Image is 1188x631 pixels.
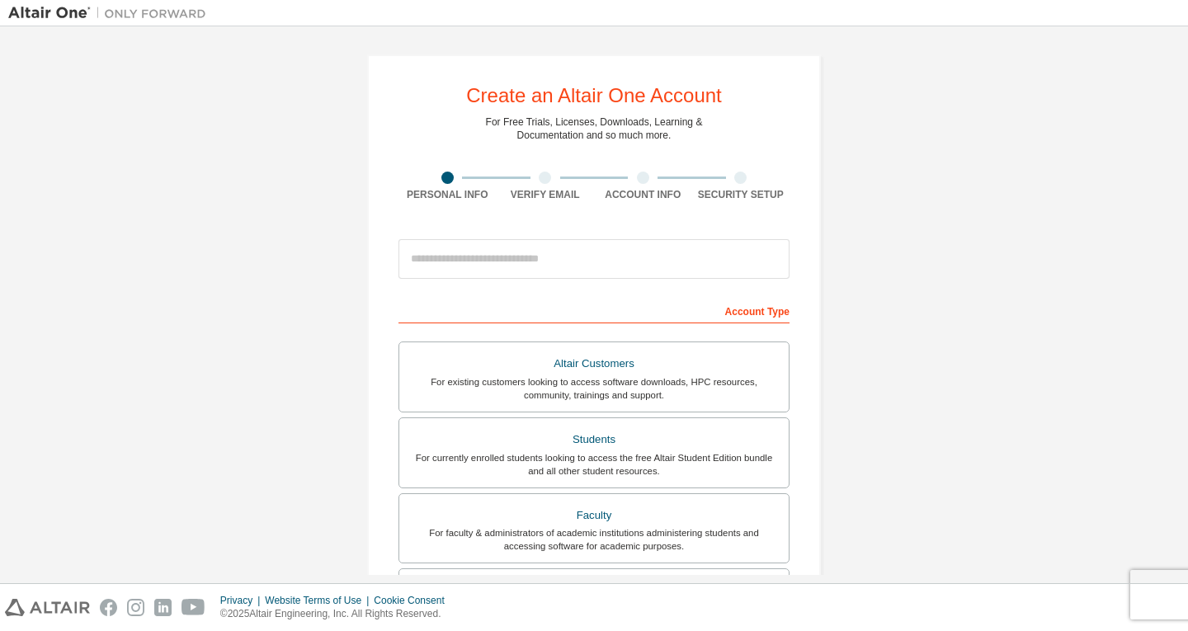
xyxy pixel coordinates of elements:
img: youtube.svg [181,599,205,616]
p: © 2025 Altair Engineering, Inc. All Rights Reserved. [220,607,455,621]
div: Students [409,428,779,451]
img: instagram.svg [127,599,144,616]
img: linkedin.svg [154,599,172,616]
div: Personal Info [398,188,497,201]
div: Security Setup [692,188,790,201]
div: Account Type [398,297,790,323]
div: Verify Email [497,188,595,201]
img: facebook.svg [100,599,117,616]
div: For faculty & administrators of academic institutions administering students and accessing softwa... [409,526,779,553]
img: altair_logo.svg [5,599,90,616]
div: Altair Customers [409,352,779,375]
div: For Free Trials, Licenses, Downloads, Learning & Documentation and so much more. [486,115,703,142]
div: Faculty [409,504,779,527]
div: For currently enrolled students looking to access the free Altair Student Edition bundle and all ... [409,451,779,478]
div: Account Info [594,188,692,201]
div: Cookie Consent [374,594,454,607]
img: Altair One [8,5,214,21]
div: Website Terms of Use [265,594,374,607]
div: Privacy [220,594,265,607]
div: Create an Altair One Account [466,86,722,106]
div: For existing customers looking to access software downloads, HPC resources, community, trainings ... [409,375,779,402]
